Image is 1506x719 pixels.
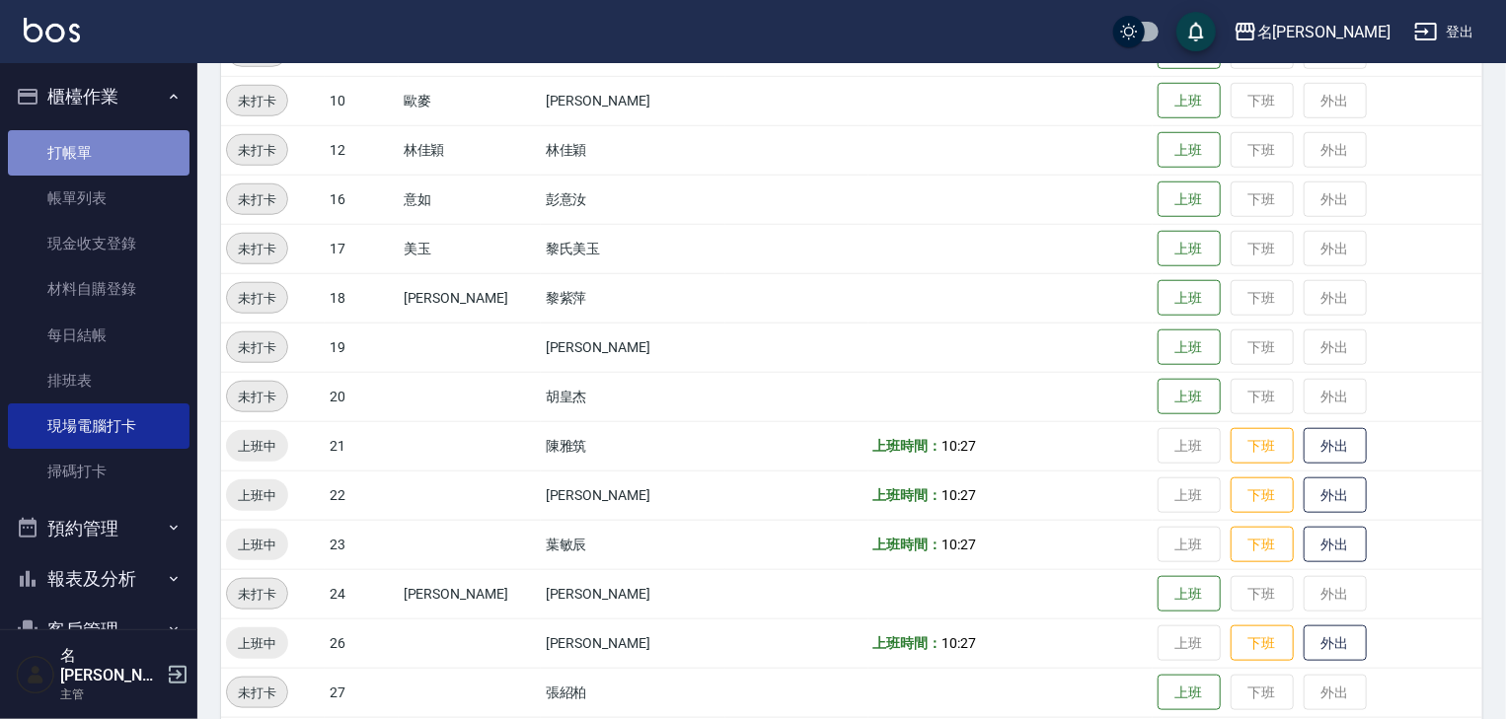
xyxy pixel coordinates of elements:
td: [PERSON_NAME] [541,618,726,668]
button: 下班 [1231,477,1294,514]
img: Person [16,655,55,694]
span: 上班中 [226,436,288,457]
td: 意如 [399,175,541,224]
td: 19 [325,323,399,372]
b: 上班時間： [873,635,942,651]
span: 上班中 [226,633,288,654]
b: 上班時間： [873,438,942,454]
span: 未打卡 [227,387,287,407]
td: 17 [325,224,399,273]
button: 外出 [1304,477,1367,514]
button: 上班 [1158,280,1221,317]
button: 上班 [1158,576,1221,612]
td: 葉敏辰 [541,520,726,569]
a: 帳單列表 [8,176,189,221]
td: 陳雅筑 [541,421,726,470]
span: 未打卡 [227,683,287,703]
td: 林佳穎 [541,125,726,175]
td: 黎氏美玉 [541,224,726,273]
td: 21 [325,421,399,470]
img: Logo [24,18,80,42]
span: 未打卡 [227,140,287,161]
td: 27 [325,668,399,717]
span: 未打卡 [227,337,287,358]
td: 張紹柏 [541,668,726,717]
span: 上班中 [226,535,288,555]
td: 16 [325,175,399,224]
span: 未打卡 [227,239,287,259]
td: 23 [325,520,399,569]
a: 排班表 [8,358,189,403]
button: 外出 [1304,428,1367,465]
span: 上班中 [226,485,288,506]
button: 下班 [1231,428,1294,465]
button: 上班 [1158,231,1221,267]
button: 櫃檯作業 [8,71,189,122]
td: 美玉 [399,224,541,273]
span: 未打卡 [227,584,287,605]
td: 26 [325,618,399,668]
td: [PERSON_NAME] [541,76,726,125]
button: 報表及分析 [8,553,189,605]
span: 10:27 [941,635,976,651]
td: [PERSON_NAME] [399,569,541,618]
td: 歐麥 [399,76,541,125]
button: 名[PERSON_NAME] [1226,12,1398,52]
button: 外出 [1304,527,1367,563]
button: 下班 [1231,527,1294,563]
button: 上班 [1158,379,1221,415]
span: 10:27 [941,537,976,552]
td: 20 [325,372,399,421]
td: [PERSON_NAME] [541,569,726,618]
a: 打帳單 [8,130,189,176]
td: 10 [325,76,399,125]
button: 上班 [1158,181,1221,218]
td: 24 [325,569,399,618]
td: [PERSON_NAME] [399,273,541,323]
td: 黎紫萍 [541,273,726,323]
a: 現金收支登錄 [8,221,189,266]
button: 上班 [1158,83,1221,119]
span: 未打卡 [227,91,287,111]
h5: 名[PERSON_NAME] [60,646,161,685]
button: 預約管理 [8,503,189,554]
div: 名[PERSON_NAME] [1257,20,1391,44]
a: 現場電腦打卡 [8,403,189,449]
p: 主管 [60,685,161,703]
td: 22 [325,470,399,520]
span: 未打卡 [227,189,287,210]
button: 上班 [1158,329,1221,366]
td: 12 [325,125,399,175]
button: 上班 [1158,132,1221,169]
span: 10:27 [941,487,976,503]
button: 客戶管理 [8,605,189,656]
a: 掃碼打卡 [8,449,189,494]
td: 胡皇杰 [541,372,726,421]
td: 18 [325,273,399,323]
td: [PERSON_NAME] [541,323,726,372]
td: 彭意汝 [541,175,726,224]
b: 上班時間： [873,537,942,552]
span: 未打卡 [227,288,287,309]
td: 林佳穎 [399,125,541,175]
button: 上班 [1158,675,1221,711]
button: save [1176,12,1216,51]
td: [PERSON_NAME] [541,470,726,520]
span: 10:27 [941,438,976,454]
b: 上班時間： [873,487,942,503]
button: 登出 [1406,14,1482,50]
button: 下班 [1231,625,1294,662]
button: 外出 [1304,625,1367,662]
a: 每日結帳 [8,313,189,358]
a: 材料自購登錄 [8,266,189,312]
